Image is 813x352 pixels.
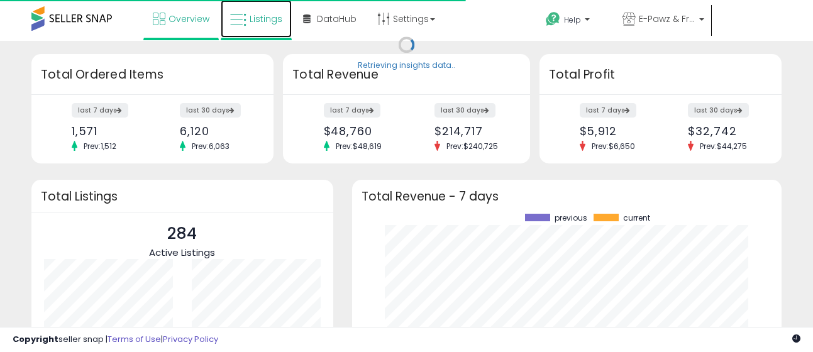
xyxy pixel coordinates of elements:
label: last 30 days [180,103,241,118]
span: Prev: 6,063 [185,141,236,151]
p: 284 [149,222,215,246]
span: previous [555,214,587,223]
div: 6,120 [180,124,252,138]
span: Prev: $240,725 [440,141,504,151]
span: E-Pawz & Friends [639,13,695,25]
label: last 30 days [434,103,495,118]
h3: Total Ordered Items [41,66,264,84]
div: $214,717 [434,124,508,138]
div: Retrieving insights data.. [358,60,455,72]
div: $32,742 [688,124,760,138]
h3: Total Revenue - 7 days [362,192,772,201]
span: Overview [169,13,209,25]
span: Prev: 1,512 [77,141,123,151]
div: $5,912 [580,124,651,138]
div: seller snap | | [13,334,218,346]
label: last 7 days [324,103,380,118]
div: $48,760 [324,124,397,138]
a: Terms of Use [108,333,161,345]
label: last 7 days [72,103,128,118]
span: DataHub [317,13,357,25]
h3: Total Revenue [292,66,521,84]
span: Prev: $48,619 [329,141,388,151]
h3: Total Listings [41,192,324,201]
i: Get Help [545,11,561,27]
label: last 30 days [688,103,749,118]
a: Privacy Policy [163,333,218,345]
span: current [623,214,650,223]
span: Active Listings [149,246,215,259]
strong: Copyright [13,333,58,345]
a: Help [536,2,611,41]
span: Help [564,14,581,25]
span: Listings [250,13,282,25]
div: 1,571 [72,124,143,138]
label: last 7 days [580,103,636,118]
span: Prev: $6,650 [585,141,641,151]
h3: Total Profit [549,66,772,84]
span: Prev: $44,275 [694,141,753,151]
